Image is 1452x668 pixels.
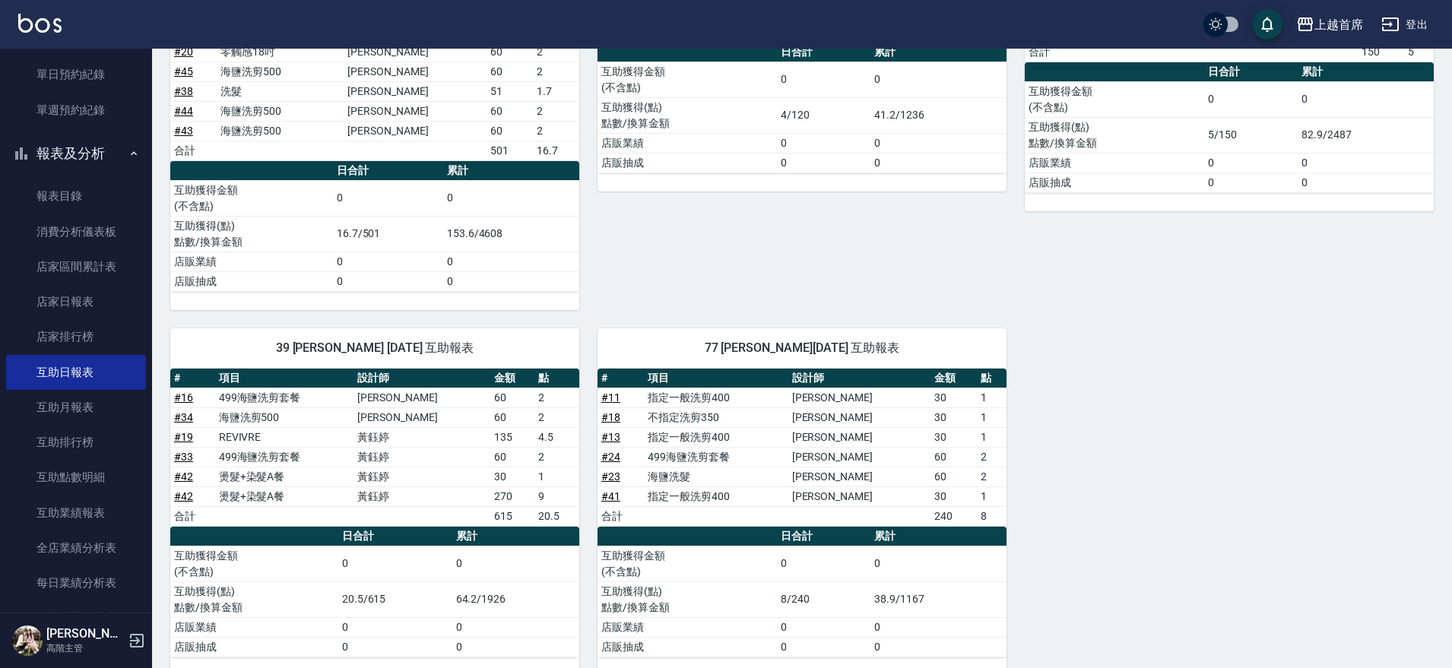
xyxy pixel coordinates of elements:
td: 指定一般洗剪400 [644,388,788,407]
td: 互助獲得(點) 點數/換算金額 [170,216,333,252]
table: a dense table [598,527,1007,657]
td: 互助獲得(點) 點數/換算金額 [1025,117,1204,153]
td: 海鹽洗剪500 [215,407,353,427]
td: 0 [452,637,579,657]
a: 全店業績分析表 [6,530,146,565]
a: 營業統計分析表 [6,600,146,635]
td: 海鹽洗髮 [644,467,788,486]
th: 項目 [215,369,353,388]
td: 0 [1204,81,1298,117]
td: 0 [1298,153,1434,173]
span: 39 [PERSON_NAME] [DATE] 互助報表 [189,340,561,356]
td: 4/120 [777,97,870,133]
a: 每日業績分析表 [6,565,146,600]
th: 日合計 [777,527,870,546]
td: 黃鈺婷 [353,427,490,447]
td: 零觸感18吋 [217,42,344,62]
td: [PERSON_NAME] [353,388,490,407]
td: 0 [443,271,579,291]
td: 2 [533,121,579,141]
a: 單日預約紀錄 [6,57,146,92]
td: 0 [777,133,870,153]
td: 1 [977,407,1007,427]
td: 2 [534,388,579,407]
td: [PERSON_NAME] [788,447,931,467]
td: [PERSON_NAME] [344,101,487,121]
a: 單週預約紀錄 [6,93,146,128]
td: 1 [977,388,1007,407]
td: 51 [487,81,533,101]
td: 60 [930,447,977,467]
td: 16.7/501 [333,216,443,252]
td: 指定一般洗剪400 [644,486,788,506]
td: 82.9/2487 [1298,117,1434,153]
td: 店販抽成 [598,153,777,173]
h5: [PERSON_NAME] [46,626,124,641]
td: 60 [490,388,535,407]
th: 累計 [1298,62,1434,82]
td: 60 [487,121,533,141]
button: 報表及分析 [6,134,146,173]
td: 153.6/4608 [443,216,579,252]
th: 金額 [930,369,977,388]
a: #19 [174,431,193,443]
td: 店販業績 [170,617,338,637]
td: 店販業績 [598,617,777,637]
td: 60 [930,467,977,486]
td: 0 [870,546,1007,581]
td: 0 [338,637,452,657]
th: 日合計 [777,43,870,62]
td: 燙髮+染髮A餐 [215,486,353,506]
td: 5 [1404,42,1434,62]
table: a dense table [1025,62,1434,193]
td: 150 [1358,42,1404,62]
td: 0 [870,133,1007,153]
td: 店販抽成 [170,271,333,291]
td: 9 [534,486,579,506]
td: 2 [977,447,1007,467]
a: 店家排行榜 [6,319,146,354]
td: 互助獲得金額 (不含點) [170,546,338,581]
table: a dense table [170,527,579,657]
table: a dense table [598,369,1007,527]
td: 60 [490,407,535,427]
button: 上越首席 [1290,9,1369,40]
td: 0 [333,252,443,271]
td: 海鹽洗剪500 [217,62,344,81]
td: 499海鹽洗剪套餐 [215,388,353,407]
a: #13 [601,431,620,443]
td: 黃鈺婷 [353,467,490,486]
td: [PERSON_NAME] [788,467,931,486]
a: 消費分析儀表板 [6,214,146,249]
td: 洗髮 [217,81,344,101]
a: 互助業績報表 [6,495,146,530]
td: 8 [977,506,1007,526]
td: 30 [930,486,977,506]
td: 5/150 [1204,117,1298,153]
td: 1.7 [533,81,579,101]
a: #16 [174,391,193,404]
th: 金額 [490,369,535,388]
td: 0 [333,271,443,291]
th: 日合計 [338,527,452,546]
td: 海鹽洗剪500 [217,101,344,121]
table: a dense table [170,369,579,527]
td: 不指定洗剪350 [644,407,788,427]
td: 499海鹽洗剪套餐 [644,447,788,467]
td: 0 [777,637,870,657]
td: [PERSON_NAME] [344,121,487,141]
td: [PERSON_NAME] [788,427,931,447]
td: 店販業績 [170,252,333,271]
td: 黃鈺婷 [353,486,490,506]
th: # [170,369,215,388]
th: 累計 [870,527,1007,546]
td: 互助獲得金額 (不含點) [598,62,777,97]
td: 合計 [170,141,217,160]
td: 店販抽成 [1025,173,1204,192]
td: 0 [1298,173,1434,192]
a: 互助月報表 [6,390,146,425]
td: 20.5/615 [338,581,452,617]
button: 登出 [1375,11,1434,39]
td: 60 [487,62,533,81]
td: 30 [930,427,977,447]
